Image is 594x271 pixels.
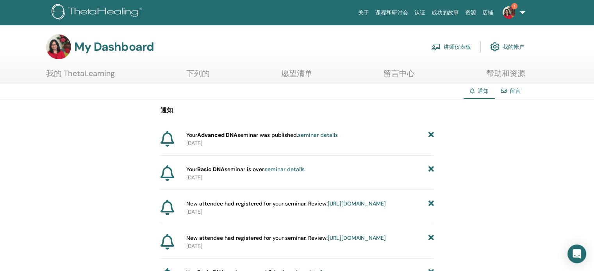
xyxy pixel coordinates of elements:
[567,244,586,263] div: Open Intercom Messenger
[431,38,471,55] a: 讲师仪表板
[478,87,489,94] span: 通知
[186,165,305,174] span: Your seminar is over.
[197,166,225,173] strong: Basic DNA
[462,5,479,20] a: 资源
[384,69,415,84] a: 留言中心
[186,208,434,216] p: [DATE]
[490,38,524,55] a: 我的帐户
[479,5,496,20] a: 店铺
[186,174,434,182] p: [DATE]
[46,69,115,84] a: 我的 ThetaLearning
[298,131,338,138] a: seminar details
[486,69,525,84] a: 帮助和资源
[186,242,434,250] p: [DATE]
[503,6,515,19] img: default.jpg
[511,3,517,9] span: 1
[186,131,338,139] span: Your seminar was published.
[328,200,386,207] a: [URL][DOMAIN_NAME]
[411,5,428,20] a: 认证
[161,106,434,115] p: 通知
[372,5,411,20] a: 课程和研讨会
[510,87,521,94] a: 留言
[74,40,154,54] h3: My Dashboard
[186,69,210,84] a: 下列的
[265,166,305,173] a: seminar details
[490,40,499,53] img: cog.svg
[186,139,434,147] p: [DATE]
[355,5,372,20] a: 关于
[46,34,71,59] img: default.jpg
[186,234,386,242] span: New attendee had registered for your seminar. Review:
[431,43,441,50] img: chalkboard-teacher.svg
[328,234,386,241] a: [URL][DOMAIN_NAME]
[428,5,462,20] a: 成功的故事
[52,4,145,21] img: logo.png
[197,131,237,138] strong: Advanced DNA
[186,200,386,208] span: New attendee had registered for your seminar. Review:
[281,69,312,84] a: 愿望清单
